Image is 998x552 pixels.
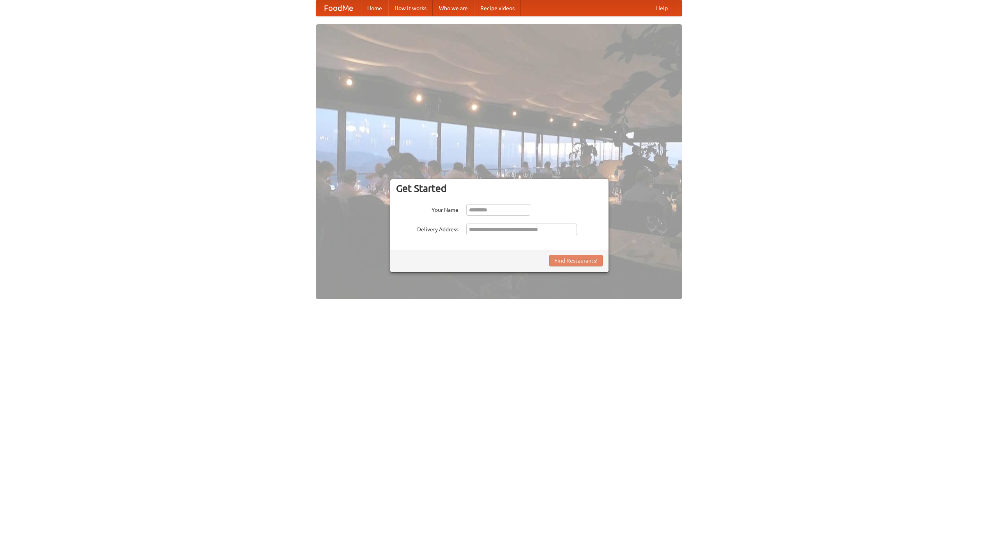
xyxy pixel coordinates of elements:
a: Home [361,0,388,16]
h3: Get Started [396,183,603,194]
label: Delivery Address [396,224,458,233]
button: Find Restaurants! [549,255,603,266]
a: How it works [388,0,433,16]
label: Your Name [396,204,458,214]
a: FoodMe [316,0,361,16]
a: Help [650,0,674,16]
a: Who we are [433,0,474,16]
a: Recipe videos [474,0,521,16]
